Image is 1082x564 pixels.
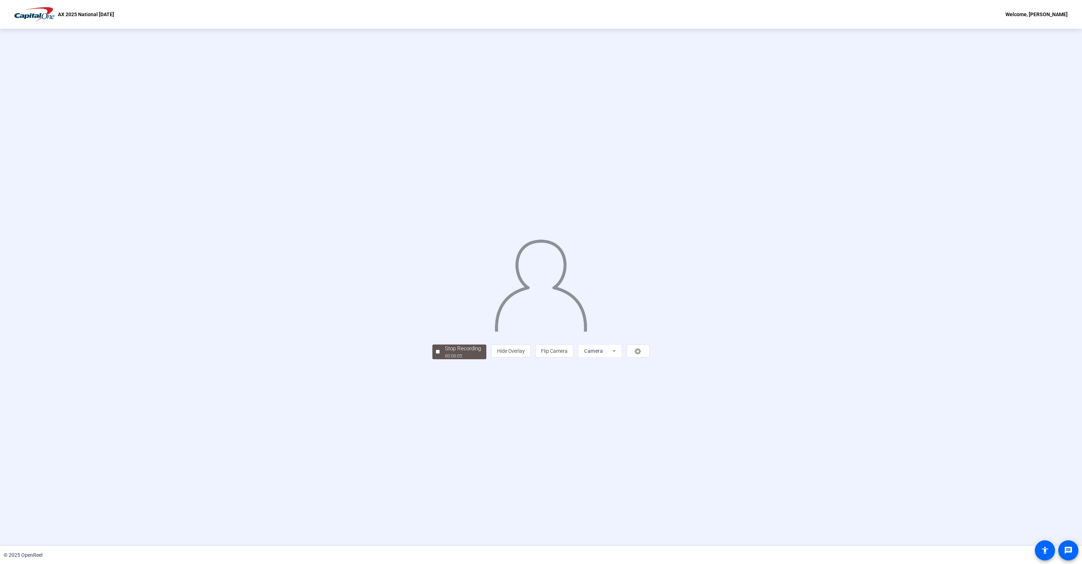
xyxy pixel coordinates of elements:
[4,551,42,559] div: © 2025 OpenReel
[535,345,573,357] button: Flip Camera
[445,353,481,359] div: 00:00:05
[1064,546,1073,555] mat-icon: message
[494,234,588,332] img: overlay
[497,348,525,354] span: Hide Overlay
[58,10,114,19] p: AX 2025 National [DATE]
[491,345,531,357] button: Hide Overlay
[1041,546,1049,555] mat-icon: accessibility
[541,348,568,354] span: Flip Camera
[14,7,54,22] img: OpenReel logo
[1005,10,1068,19] div: Welcome, [PERSON_NAME]
[445,345,481,353] div: Stop Recording
[432,345,486,359] button: Stop Recording00:00:05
